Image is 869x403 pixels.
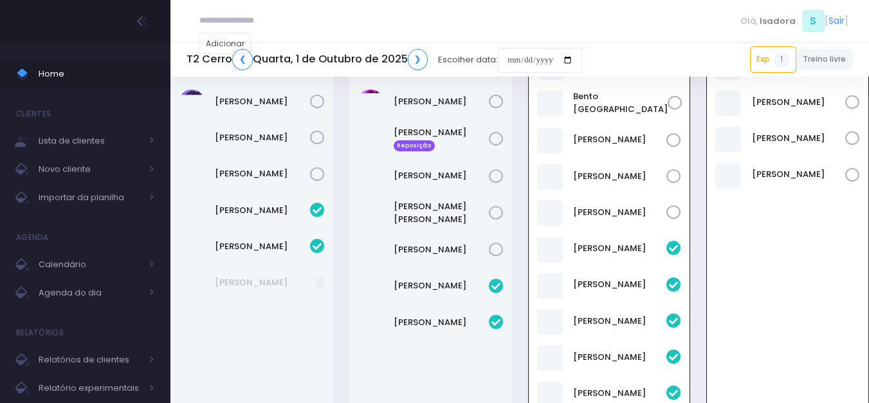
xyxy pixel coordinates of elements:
img: Davi Fernandes Gadioli [179,198,205,224]
h4: Relatórios [16,320,64,346]
span: Relatórios de clientes [39,351,142,368]
a: ❯ [408,49,428,70]
img: Maya Leticia Chaves Silva Lima [358,238,383,264]
a: [PERSON_NAME] [394,169,489,182]
a: [PERSON_NAME] [PERSON_NAME] [394,200,489,225]
img: Benjamin Ribeiro Floriano [537,273,563,299]
a: [PERSON_NAME] [394,243,489,256]
a: [PERSON_NAME] [573,315,667,328]
a: [PERSON_NAME] [752,132,846,145]
span: Reposição [394,140,435,152]
img: Arthur Buranello Mechi [179,271,205,297]
img: Betina Sierra Silami [537,309,563,335]
a: [PERSON_NAME] [394,279,489,292]
span: Calendário [39,256,142,273]
img: Tom Vannucchi Vazquez [537,200,563,226]
img: Julio Bolzani Rodrigues [179,126,205,152]
a: [PERSON_NAME] [573,278,667,291]
a: Exp1 [750,46,796,72]
img: Bella Ercole Solitto [358,89,383,115]
a: [PERSON_NAME] [573,351,667,364]
a: [PERSON_NAME] [752,168,846,181]
img: Theo Zanoni Roque [537,164,563,190]
a: [PERSON_NAME] [573,170,667,183]
img: Heloisa aleixo [715,90,741,116]
img: Maria Silvino Mazarotto [715,127,741,153]
img: Helena Marins Padua [358,127,383,153]
a: [PERSON_NAME] [752,96,846,109]
a: [PERSON_NAME] Reposição [394,126,489,152]
img: Gael Guerrero [537,345,563,371]
a: Treino livre [796,49,854,70]
a: [PERSON_NAME] [215,240,310,253]
span: Agenda do dia [39,285,142,301]
a: [PERSON_NAME] [573,133,667,146]
span: Lista de clientes [39,133,142,149]
span: Novo cliente [39,161,142,178]
h4: Agenda [16,225,49,250]
a: [PERSON_NAME] [394,95,489,108]
a: [PERSON_NAME] [573,242,667,255]
a: [PERSON_NAME] [394,316,489,329]
img: Raul Bolzani [179,162,205,188]
img: Vivian Damas Carneiro [715,163,741,189]
a: [PERSON_NAME] [215,131,310,144]
img: Maria Olívia Assunção de Matoa [358,201,383,227]
div: [ ] [735,6,853,35]
img: Manuela Marqui Medeiros Gomes [358,164,383,190]
h4: Clientes [16,101,51,127]
a: Bento [GEOGRAPHIC_DATA] [573,90,668,115]
a: Sair [828,14,845,28]
div: Escolher data: [187,45,582,75]
span: Olá, [740,15,758,28]
span: Relatório experimentais [39,380,142,397]
span: Home [39,66,154,82]
img: Bento Brasil Torres [537,91,563,117]
a: [PERSON_NAME] [573,206,667,219]
img: Joana Sierra Silami [537,128,563,154]
span: S [802,10,825,32]
img: Tereza Sampaio [358,310,383,336]
img: Max Wainer [179,234,205,260]
a: [PERSON_NAME] [215,167,310,180]
a: Adicionar [199,33,252,54]
span: Importar da planilha [39,189,142,206]
a: [PERSON_NAME] [215,276,315,289]
img: Maria Clara Gallo [358,274,383,300]
img: Benjamim Skromov [537,237,563,263]
span: Isadora [760,15,796,28]
a: [PERSON_NAME] [215,204,310,217]
a: [PERSON_NAME] [573,387,667,400]
img: Gael Machado [179,89,205,115]
span: 1 [774,52,789,68]
h5: T2 Cerro Quarta, 1 de Outubro de 2025 [187,49,428,70]
a: [PERSON_NAME] [215,95,310,108]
